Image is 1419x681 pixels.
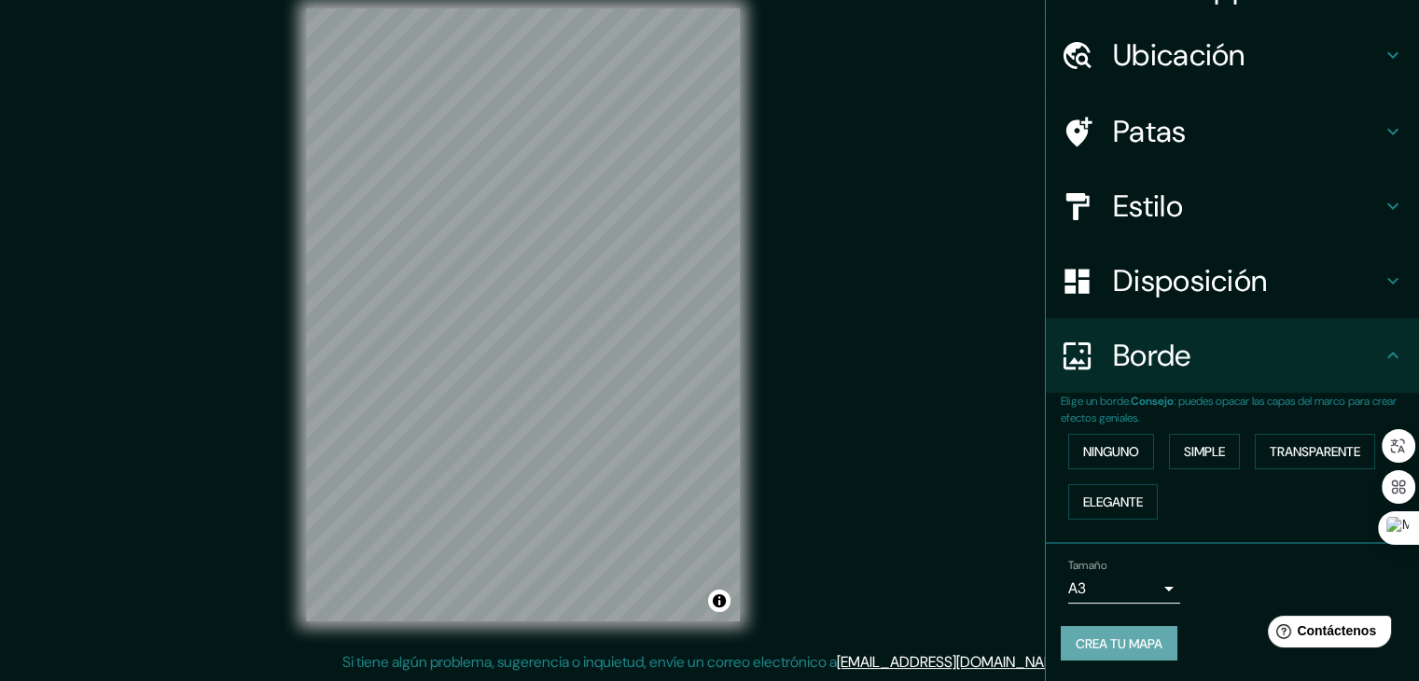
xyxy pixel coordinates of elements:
font: : puedes opacar las capas del marco para crear efectos geniales. [1061,394,1397,425]
font: Crea tu mapa [1076,635,1162,652]
button: Elegante [1068,484,1158,520]
div: Estilo [1046,169,1419,243]
div: Disposición [1046,243,1419,318]
iframe: Lanzador de widgets de ayuda [1253,608,1398,660]
font: Disposición [1113,261,1267,300]
font: Elige un borde. [1061,394,1131,409]
font: Ninguno [1083,443,1139,460]
canvas: Mapa [306,8,740,621]
font: Tamaño [1068,558,1106,573]
button: Ninguno [1068,434,1154,469]
font: A3 [1068,578,1086,598]
div: A3 [1068,574,1180,604]
button: Crea tu mapa [1061,626,1177,661]
div: Patas [1046,94,1419,169]
font: Patas [1113,112,1187,151]
font: Ubicación [1113,35,1245,75]
font: Elegante [1083,493,1143,510]
button: Transparente [1255,434,1375,469]
font: Consejo [1131,394,1174,409]
div: Borde [1046,318,1419,393]
button: Simple [1169,434,1240,469]
a: [EMAIL_ADDRESS][DOMAIN_NAME] [837,652,1067,672]
font: Simple [1184,443,1225,460]
div: Ubicación [1046,18,1419,92]
font: Transparente [1270,443,1360,460]
font: Borde [1113,336,1191,375]
font: Estilo [1113,187,1183,226]
button: Activar o desactivar atribución [708,590,730,612]
font: Si tiene algún problema, sugerencia o inquietud, envíe un correo electrónico a [342,652,837,672]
